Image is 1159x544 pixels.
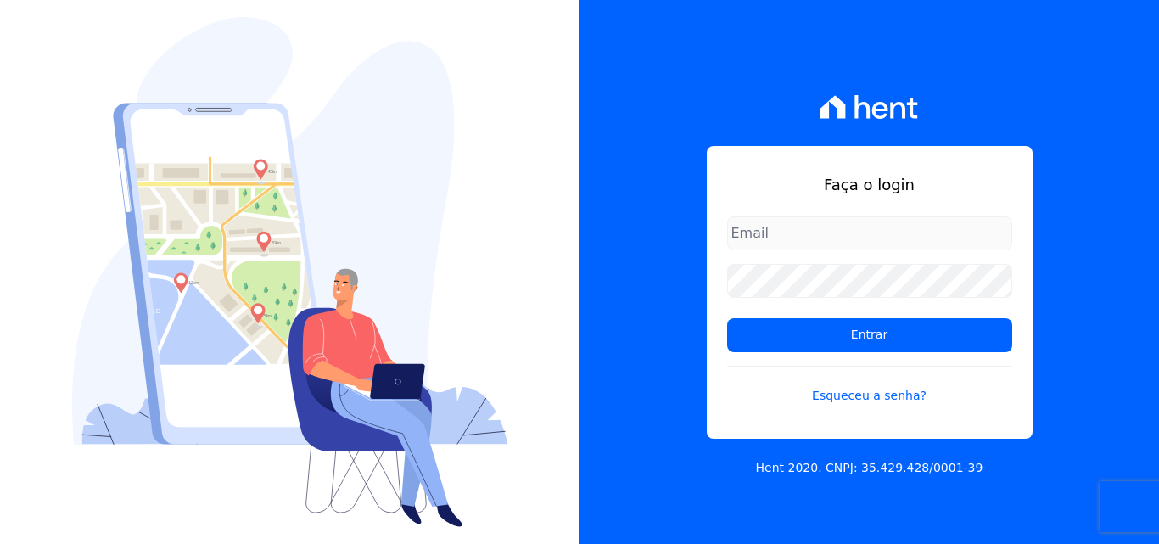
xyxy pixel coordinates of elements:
a: Esqueceu a senha? [727,366,1012,405]
p: Hent 2020. CNPJ: 35.429.428/0001-39 [756,459,983,477]
h1: Faça o login [727,173,1012,196]
input: Email [727,216,1012,250]
input: Entrar [727,318,1012,352]
img: Login [72,17,508,527]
